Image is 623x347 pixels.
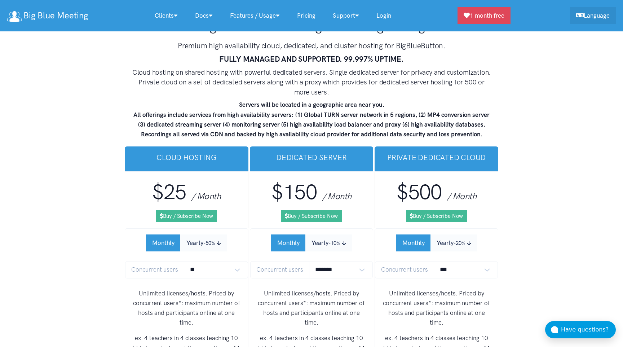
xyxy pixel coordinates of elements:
[186,8,221,23] a: Docs
[256,289,367,328] p: Unlimited licenses/hosts. Priced by concurrent users*: maximum number of hosts and participants o...
[458,7,511,24] a: 1 month free
[271,234,352,251] div: Subscription Period
[397,180,442,205] span: $500
[281,210,342,222] a: Buy / Subscribe Now
[7,11,22,22] img: logo
[152,180,186,205] span: $25
[146,8,186,23] a: Clients
[156,210,217,222] a: Buy / Subscribe Now
[305,234,352,251] button: Yearly-10%
[288,8,324,23] a: Pricing
[396,234,477,251] div: Subscription Period
[406,210,467,222] a: Buy / Subscribe Now
[131,289,242,328] p: Unlimited licenses/hosts. Priced by concurrent users*: maximum number of hosts and participants o...
[447,191,476,201] span: / Month
[381,289,492,328] p: Unlimited licenses/hosts. Priced by concurrent users*: maximum number of hosts and participants o...
[125,261,184,278] span: Concurrent users
[256,152,368,163] h3: Dedicated Server
[221,8,288,23] a: Features / Usage
[7,8,88,23] a: Big Blue Meeting
[561,325,616,334] div: Have questions?
[250,261,309,278] span: Concurrent users
[375,261,434,278] span: Concurrent users
[271,180,317,205] span: $150
[271,234,306,251] button: Monthly
[328,240,340,246] small: -10%
[191,191,221,201] span: / Month
[131,40,492,51] h3: Premium high availability cloud, dedicated, and cluster hosting for BigBlueButton.
[322,191,352,201] span: / Month
[324,8,368,23] a: Support
[380,152,492,163] h3: Private Dedicated Cloud
[133,101,490,138] strong: Servers will be located in a geographic area near you. All offerings include services from high a...
[180,234,227,251] button: Yearly-50%
[219,54,404,63] strong: FULLY MANAGED AND SUPPORTED. 99.997% UPTIME.
[396,234,431,251] button: Monthly
[146,234,227,251] div: Subscription Period
[203,240,215,246] small: -50%
[570,7,616,24] a: Language
[146,234,181,251] button: Monthly
[131,67,492,97] h4: Cloud hosting on shared hosting with powerful dedicated servers. Single dedicated server for priv...
[131,152,243,163] h3: Cloud Hosting
[430,234,477,251] button: Yearly-20%
[368,8,400,23] a: Login
[454,240,465,246] small: -20%
[545,321,616,338] button: Have questions?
